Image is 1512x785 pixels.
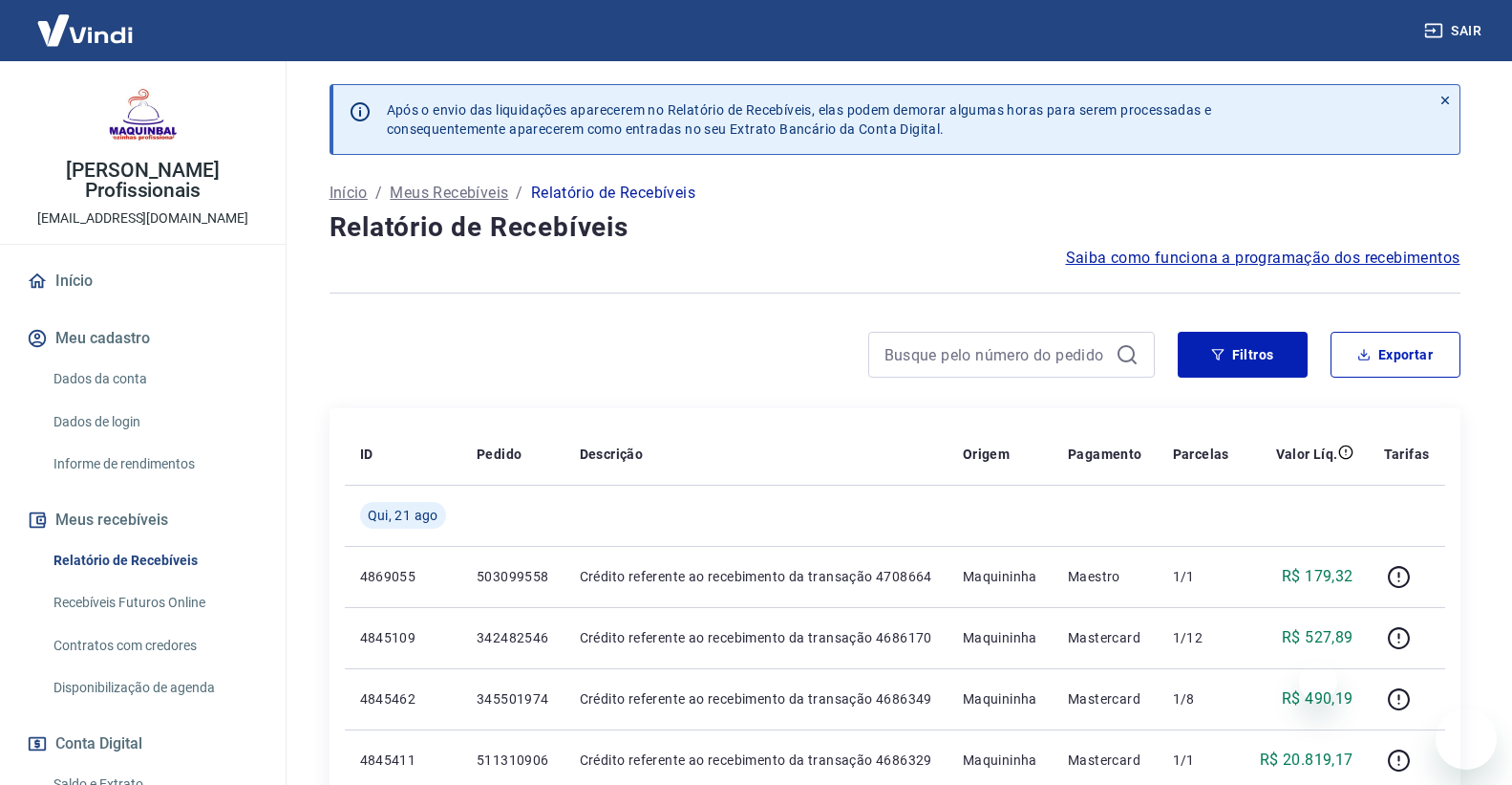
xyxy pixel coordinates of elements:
[1276,445,1338,464] p: Valor Líq.
[580,689,932,709] p: Crédito referente ao recebimento da transação 4686349
[580,628,932,647] p: Crédito referente ao recebimento da transação 4686170
[330,182,368,205] a: Início
[360,751,446,770] p: 4845411
[1068,567,1142,586] p: Maestro
[1331,332,1460,378] button: Exportar
[46,360,263,399] a: Dados da conta
[1173,628,1229,647] p: 1/12
[360,567,446,586] p: 4869055
[105,76,181,153] img: f6ce95d3-a6ad-4fb1-9c65-5e03a0ce469e.jpeg
[1068,445,1142,464] p: Pagamento
[963,689,1037,709] p: Maquininha
[580,751,932,770] p: Crédito referente ao recebimento da transação 4686329
[46,583,263,622] a: Recebíveis Futuros Online
[477,445,522,464] p: Pedido
[1260,749,1353,772] p: R$ 20.819,17
[330,208,1460,247] h4: Relatório de Recebíveis
[368,506,438,525] span: Qui, 21 ago
[963,628,1037,647] p: Maquininha
[1420,13,1489,49] button: Sair
[531,182,695,205] p: Relatório de Recebíveis
[1436,709,1497,770] iframe: Botão para abrir a janela de mensagens
[477,567,549,586] p: 503099558
[477,628,549,647] p: 342482546
[46,541,263,580] a: Relatório de Recebíveis
[1173,689,1229,709] p: 1/8
[23,499,263,541] button: Meus recebíveis
[1282,565,1353,588] p: R$ 179,32
[15,161,270,201] p: [PERSON_NAME] Profissionais
[1282,687,1353,710] p: R$ 490,19
[1384,445,1430,464] p: Tarifas
[46,626,263,665] a: Contratos com credores
[360,445,373,464] p: ID
[23,317,263,360] button: Meu cadastro
[37,208,248,229] p: [EMAIL_ADDRESS][DOMAIN_NAME]
[375,182,382,205] p: /
[477,689,549,709] p: 345501974
[23,1,147,59] img: Vindi
[1299,663,1337,701] iframe: Fechar mensagem
[580,445,644,464] p: Descrição
[23,723,263,765] button: Conta Digital
[1282,626,1353,649] p: R$ 527,89
[477,751,549,770] p: 511310906
[1173,751,1229,770] p: 1/1
[390,182,508,205] a: Meus Recebíveis
[46,668,263,708] a: Disponibilização de agenda
[1066,247,1460,270] a: Saiba como funciona a programação dos recebimentos
[580,567,932,586] p: Crédito referente ao recebimento da transação 4708664
[360,689,446,709] p: 4845462
[1173,567,1229,586] p: 1/1
[963,751,1037,770] p: Maquininha
[963,445,1010,464] p: Origem
[1068,751,1142,770] p: Mastercard
[387,100,1212,139] p: Após o envio das liquidações aparecerem no Relatório de Recebíveis, elas podem demorar algumas ho...
[46,403,263,442] a: Dados de login
[516,182,522,205] p: /
[23,260,263,302] a: Início
[1178,332,1308,378] button: Filtros
[46,445,263,484] a: Informe de rendimentos
[963,567,1037,586] p: Maquininha
[1068,689,1142,709] p: Mastercard
[884,340,1108,369] input: Busque pelo número do pedido
[360,628,446,647] p: 4845109
[1173,445,1229,464] p: Parcelas
[1068,628,1142,647] p: Mastercard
